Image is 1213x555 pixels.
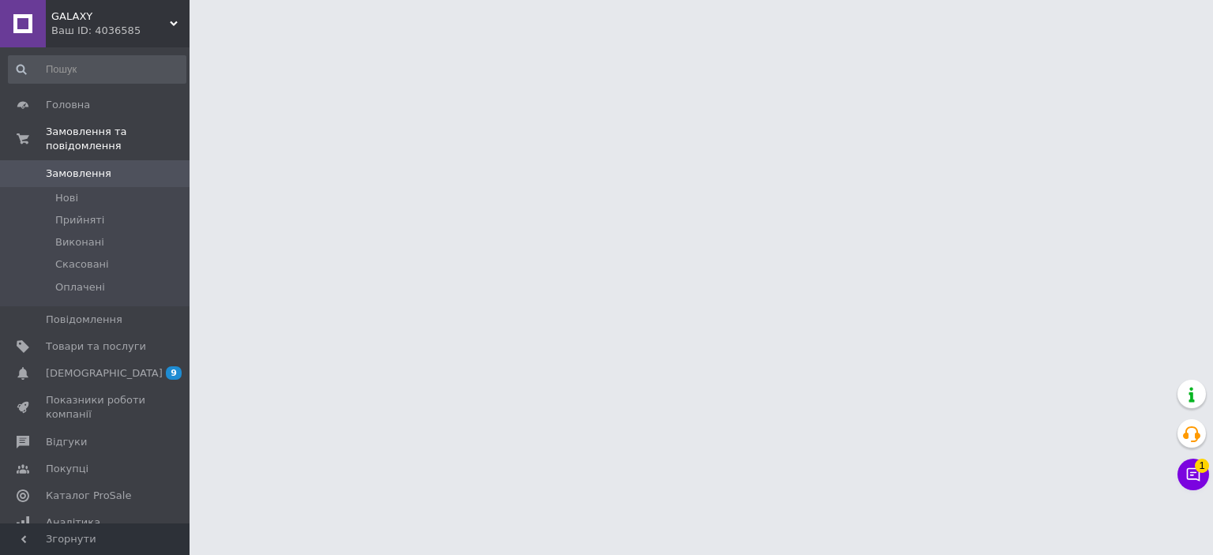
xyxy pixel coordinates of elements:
[46,339,146,354] span: Товари та послуги
[46,516,100,530] span: Аналітика
[55,235,104,249] span: Виконані
[55,191,78,205] span: Нові
[46,489,131,503] span: Каталог ProSale
[166,366,182,380] span: 9
[51,24,190,38] div: Ваш ID: 4036585
[46,167,111,181] span: Замовлення
[8,55,186,84] input: Пошук
[46,435,87,449] span: Відгуки
[46,125,190,153] span: Замовлення та повідомлення
[1177,459,1209,490] button: Чат з покупцем1
[1195,459,1209,473] span: 1
[55,280,105,294] span: Оплачені
[46,366,163,381] span: [DEMOGRAPHIC_DATA]
[51,9,170,24] span: GALAXY
[46,313,122,327] span: Повідомлення
[46,462,88,476] span: Покупці
[55,257,109,272] span: Скасовані
[55,213,104,227] span: Прийняті
[46,98,90,112] span: Головна
[46,393,146,422] span: Показники роботи компанії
